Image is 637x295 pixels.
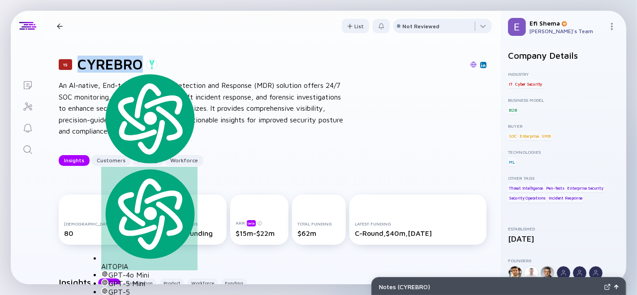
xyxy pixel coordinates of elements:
[608,23,615,30] img: Menu
[514,79,543,88] div: Cyber Security
[614,285,619,289] img: Open Notes
[188,278,218,287] button: Workforce
[508,226,619,231] div: Established
[91,153,131,167] div: Customers
[508,234,619,243] div: [DATE]
[101,287,108,295] img: gpt-black.svg
[64,221,147,226] div: [DEMOGRAPHIC_DATA] Employees
[508,71,619,77] div: Industry
[59,80,345,137] div: An AI-native, End-to-End Managed Detection and Response (MDR) solution offers 24/7 SOC monitoring...
[297,221,340,226] div: Total Funding
[247,220,256,226] div: beta
[11,138,44,160] a: Search
[470,61,477,68] img: CYREBRO Website
[101,279,108,286] img: gpt-black.svg
[59,59,72,70] div: 15
[508,105,517,114] div: B2B
[101,270,198,279] div: GPT-4o Mini
[11,117,44,138] a: Reminders
[566,183,604,192] div: Enterprise Security
[548,194,584,203] div: Incident Response
[91,155,131,166] button: Customers
[604,284,611,290] img: Expand Notes
[236,220,283,226] div: ARR
[508,79,513,88] div: IT
[508,97,619,103] div: Business Model
[402,23,439,30] div: Not Reviewed
[508,175,619,181] div: Other Tags
[221,278,247,287] button: Funding
[98,278,121,287] button: Recent
[508,157,516,166] div: ML
[59,153,90,167] div: Insights
[519,131,540,140] div: Enterprise
[297,229,340,237] div: $62m
[11,74,44,95] a: Lists
[355,229,481,237] div: C-Round, $40m, [DATE]
[508,50,619,61] h2: Company Details
[508,183,544,192] div: Threat Intelligence
[101,167,198,270] div: AITOPIA
[529,19,605,27] div: Efi Shema
[508,18,526,36] img: Efi Profile Picture
[529,28,605,35] div: [PERSON_NAME]'s Team
[508,123,619,129] div: Buyer
[545,183,565,192] div: Pen-Tests
[481,63,486,67] img: CYREBRO Linkedin Page
[77,56,143,73] h1: CYREBRO
[508,258,619,263] div: Founders
[59,277,91,287] h2: Insights
[379,283,601,291] div: Notes ( CYREBRO )
[342,19,369,33] button: List
[508,131,517,140] div: SOC
[236,229,283,237] div: $15m-$22m
[59,155,90,166] button: Insights
[101,72,198,165] img: logo.svg
[508,149,619,155] div: Technologies
[101,279,198,287] div: GPT-5 Mini
[101,270,108,278] img: gpt-black.svg
[541,131,551,140] div: SMB
[101,167,198,260] img: logo.svg
[508,194,547,203] div: Security Operations
[355,221,481,226] div: Latest Funding
[64,229,147,237] div: 80
[11,95,44,117] a: Investor Map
